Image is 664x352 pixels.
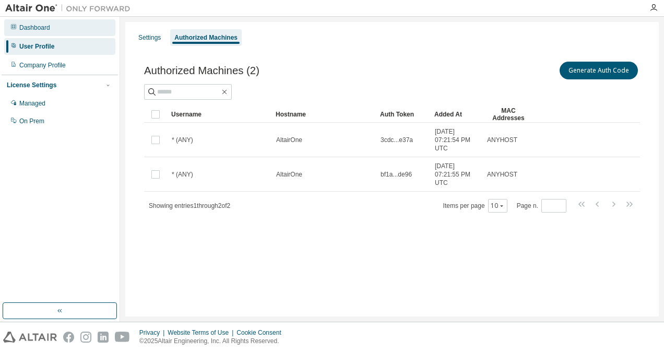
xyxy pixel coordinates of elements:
[380,106,426,123] div: Auth Token
[63,332,74,343] img: facebook.svg
[171,106,267,123] div: Username
[172,170,193,179] span: * (ANY)
[487,106,530,123] div: MAC Addresses
[443,199,507,213] span: Items per page
[435,127,478,152] span: [DATE] 07:21:54 PM UTC
[381,136,413,144] span: 3cdc...e37a
[236,328,287,337] div: Cookie Consent
[139,337,288,346] p: © 2025 Altair Engineering, Inc. All Rights Reserved.
[517,199,566,213] span: Page n.
[276,170,302,179] span: AltairOne
[276,106,372,123] div: Hostname
[98,332,109,343] img: linkedin.svg
[5,3,136,14] img: Altair One
[560,62,638,79] button: Generate Auth Code
[144,65,259,77] span: Authorized Machines (2)
[174,33,238,42] div: Authorized Machines
[19,99,45,108] div: Managed
[487,170,517,179] span: ANYHOST
[80,332,91,343] img: instagram.svg
[172,136,193,144] span: * (ANY)
[434,106,478,123] div: Added At
[19,42,54,51] div: User Profile
[7,81,56,89] div: License Settings
[3,332,57,343] img: altair_logo.svg
[138,33,161,42] div: Settings
[381,170,412,179] span: bf1a...de96
[168,328,236,337] div: Website Terms of Use
[115,332,130,343] img: youtube.svg
[487,136,517,144] span: ANYHOST
[435,162,478,187] span: [DATE] 07:21:55 PM UTC
[139,328,168,337] div: Privacy
[19,117,44,125] div: On Prem
[19,61,66,69] div: Company Profile
[276,136,302,144] span: AltairOne
[19,24,50,32] div: Dashboard
[491,202,505,210] button: 10
[149,202,230,209] span: Showing entries 1 through 2 of 2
